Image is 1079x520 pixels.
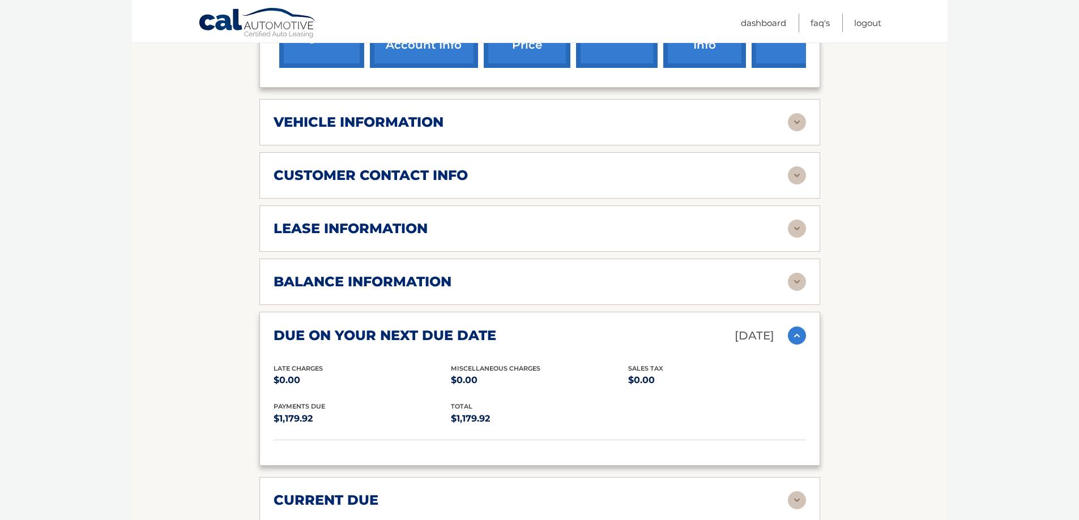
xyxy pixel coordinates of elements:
img: accordion-active.svg [788,326,806,345]
h2: current due [274,492,378,509]
p: $0.00 [628,372,805,388]
p: [DATE] [735,326,774,346]
img: accordion-rest.svg [788,166,806,184]
h2: vehicle information [274,114,443,131]
img: accordion-rest.svg [788,491,806,509]
span: total [451,402,472,410]
p: $0.00 [274,372,451,388]
img: accordion-rest.svg [788,220,806,238]
span: Payments Due [274,402,325,410]
p: $1,179.92 [451,411,628,427]
h2: lease information [274,220,428,237]
img: accordion-rest.svg [788,273,806,291]
a: Dashboard [741,14,786,32]
h2: balance information [274,273,451,290]
a: FAQ's [811,14,830,32]
p: $1,179.92 [274,411,451,427]
span: Miscellaneous Charges [451,364,540,372]
a: Logout [854,14,881,32]
p: $0.00 [451,372,628,388]
a: Cal Automotive [198,7,317,40]
img: accordion-rest.svg [788,113,806,131]
span: Sales Tax [628,364,663,372]
h2: customer contact info [274,167,468,184]
h2: due on your next due date [274,327,496,344]
span: Late Charges [274,364,323,372]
